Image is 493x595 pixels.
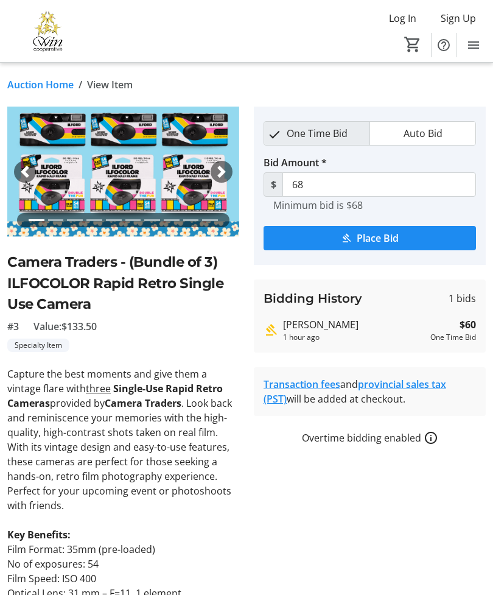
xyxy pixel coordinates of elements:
[7,367,239,513] p: Capture the best moments and give them a vintage flare with provided by . Look back and reminisce...
[7,339,69,352] tr-label-badge: Specialty Item
[283,332,425,343] div: 1 hour ago
[7,571,239,586] p: Film Speed: ISO 400
[264,377,476,406] div: and will be added at checkout.
[254,431,486,445] div: Overtime bidding enabled
[264,155,327,170] label: Bid Amount *
[389,11,416,26] span: Log In
[279,122,355,145] span: One Time Bid
[424,431,438,445] a: How overtime bidding works for silent auctions
[87,77,133,92] span: View Item
[264,378,340,391] a: Transaction fees
[357,231,399,245] span: Place Bid
[379,9,426,28] button: Log In
[461,33,486,57] button: Menu
[396,122,450,145] span: Auto Bid
[86,382,111,395] u: three
[7,107,239,237] img: Image
[264,289,362,308] h3: Bidding History
[273,199,363,211] tr-hint: Minimum bid is $68
[283,317,425,332] div: [PERSON_NAME]
[7,528,71,541] strong: Key Benefits:
[7,252,239,314] h2: Camera Traders - (Bundle of 3) ILFOCOLOR Rapid Retro Single Use Camera
[264,172,283,197] span: $
[7,557,239,571] p: No of exposures: 54
[441,11,476,26] span: Sign Up
[449,291,476,306] span: 1 bids
[7,382,223,410] strong: Rapid Retro Cameras
[432,33,456,57] button: Help
[79,77,82,92] span: /
[460,317,476,332] strong: $60
[431,9,486,28] button: Sign Up
[7,319,19,334] span: #3
[430,332,476,343] div: One Time Bid
[264,226,476,250] button: Place Bid
[7,77,74,92] a: Auction Home
[113,382,163,395] strong: Single-Use
[7,9,88,54] img: Victoria Women In Need Community Cooperative's Logo
[402,33,424,55] button: Cart
[7,542,239,557] p: Film Format: 35mm (pre-loaded)
[105,396,181,410] strong: Camera Traders
[33,319,97,334] span: Value: $133.50
[264,323,278,337] mat-icon: Highest bid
